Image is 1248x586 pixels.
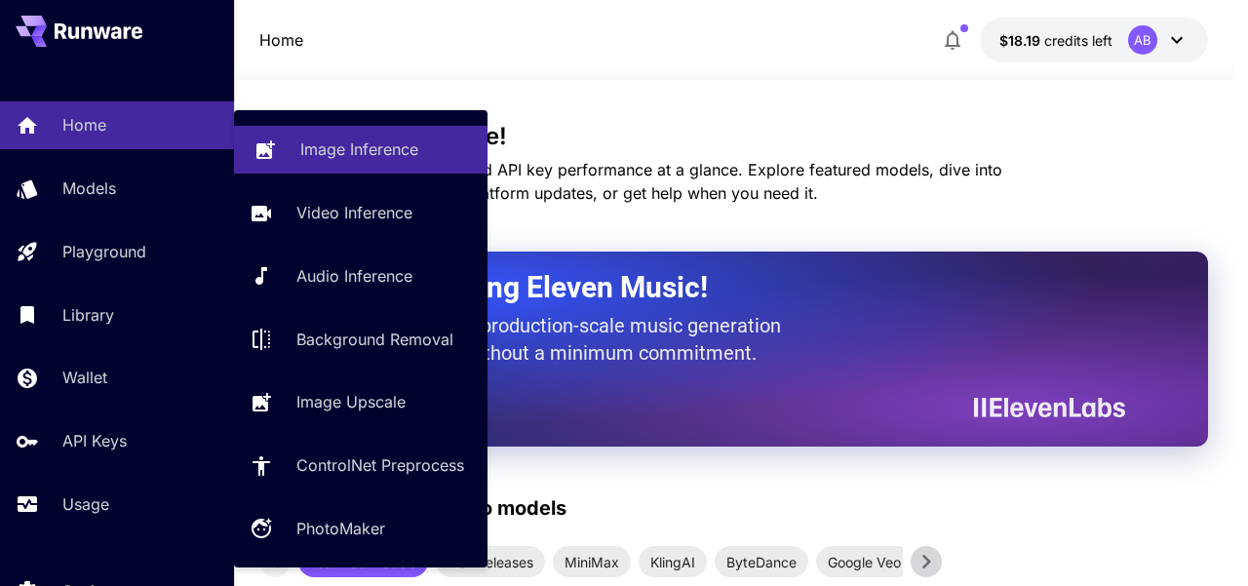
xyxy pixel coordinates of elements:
a: Background Removal [234,315,487,363]
p: Image Inference [300,137,418,161]
span: MiniMax [553,552,631,572]
p: The only way to get production-scale music generation from Eleven Labs without a minimum commitment. [308,312,796,367]
span: credits left [1044,32,1112,49]
p: ControlNet Preprocess [296,453,464,477]
span: Google Veo [816,552,913,572]
nav: breadcrumb [259,28,303,52]
p: Home [62,113,106,137]
a: ControlNet Preprocess [234,442,487,489]
span: New releases [436,552,545,572]
p: Models [62,176,116,200]
p: Wallet [62,366,107,389]
a: PhotoMaker [234,505,487,553]
p: Playground [62,240,146,263]
span: ByteDance [715,552,808,572]
p: Audio Inference [296,264,412,288]
span: Check out your usage stats and API key performance at a glance. Explore featured models, dive int... [259,160,1002,203]
p: Background Removal [296,328,453,351]
span: KlingAI [639,552,707,572]
a: Audio Inference [234,253,487,300]
button: $18.18539 [980,18,1208,62]
p: Home [259,28,303,52]
h2: Now Supporting Eleven Music! [308,269,1111,306]
a: Image Upscale [234,378,487,426]
p: Library [62,303,114,327]
p: Image Upscale [296,390,406,413]
div: AB [1128,25,1157,55]
h3: Welcome to Runware! [259,123,1209,150]
a: Image Inference [234,126,487,174]
p: Usage [62,492,109,516]
p: API Keys [62,429,127,452]
p: Video Inference [296,201,412,224]
div: $18.18539 [999,30,1112,51]
span: $18.19 [999,32,1044,49]
p: PhotoMaker [296,517,385,540]
a: Video Inference [234,189,487,237]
